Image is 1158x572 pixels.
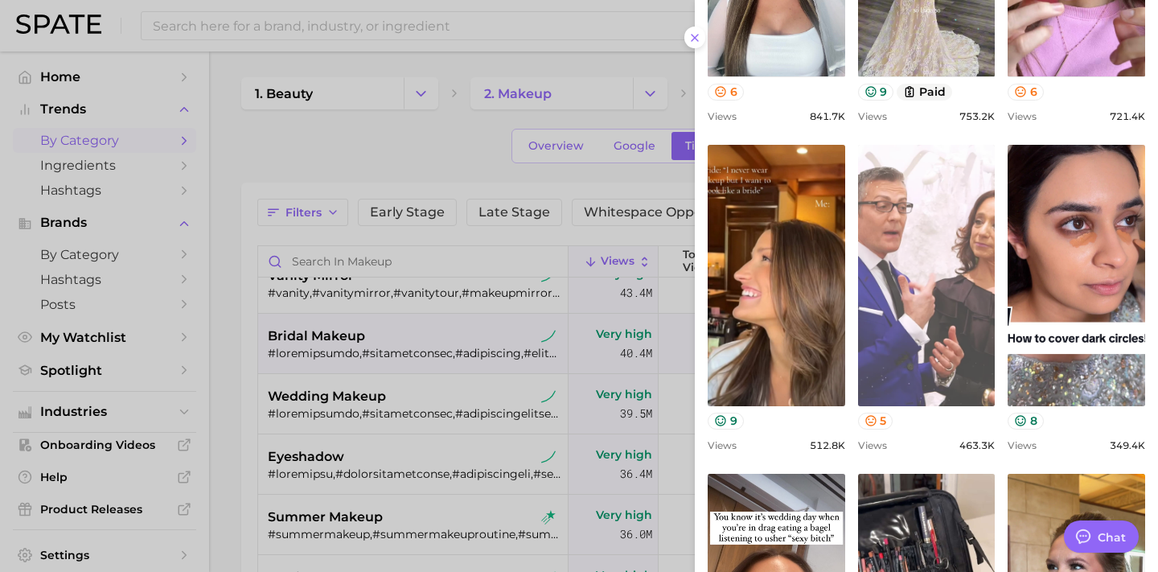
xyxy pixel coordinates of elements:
[1008,413,1044,430] button: 8
[858,413,893,430] button: 5
[897,84,952,101] button: paid
[708,439,737,451] span: Views
[1008,439,1037,451] span: Views
[959,110,995,122] span: 753.2k
[959,439,995,451] span: 463.3k
[708,413,744,430] button: 9
[858,84,894,101] button: 9
[708,84,744,101] button: 6
[810,110,845,122] span: 841.7k
[1110,110,1145,122] span: 721.4k
[810,439,845,451] span: 512.8k
[1110,439,1145,451] span: 349.4k
[708,110,737,122] span: Views
[1008,110,1037,122] span: Views
[858,110,887,122] span: Views
[858,439,887,451] span: Views
[1008,84,1044,101] button: 6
